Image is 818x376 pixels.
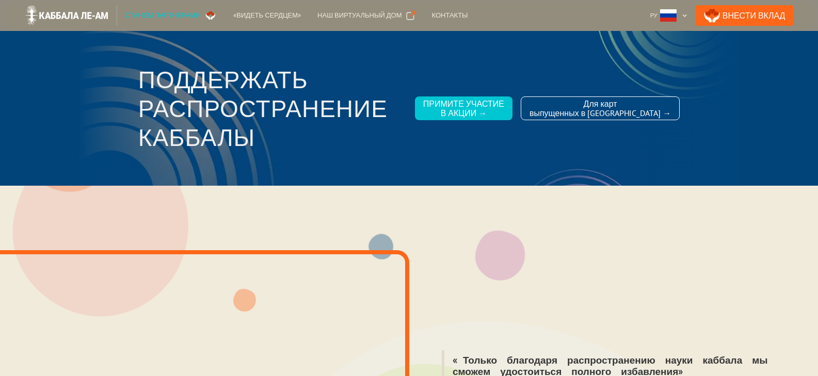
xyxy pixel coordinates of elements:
[696,5,794,26] a: Внести Вклад
[415,96,512,120] a: Примите участиев акции →
[117,5,226,26] a: Станем партнерами
[225,5,309,26] a: «Видеть сердцем»
[233,10,301,21] div: «Видеть сердцем»
[125,10,201,21] div: Станем партнерами
[309,5,423,26] a: Наш виртуальный дом
[432,10,468,21] div: Контакты
[530,99,671,118] div: Для карт выпущенных в [GEOGRAPHIC_DATA] →
[424,5,476,26] a: Контакты
[646,5,692,26] div: Ру
[650,10,657,21] div: Ру
[317,10,402,21] div: Наш виртуальный дом
[138,65,407,152] h3: Поддержать распространение каббалы
[423,99,504,118] div: Примите участие в акции →
[521,96,680,120] a: Для картвыпущенных в [GEOGRAPHIC_DATA] →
